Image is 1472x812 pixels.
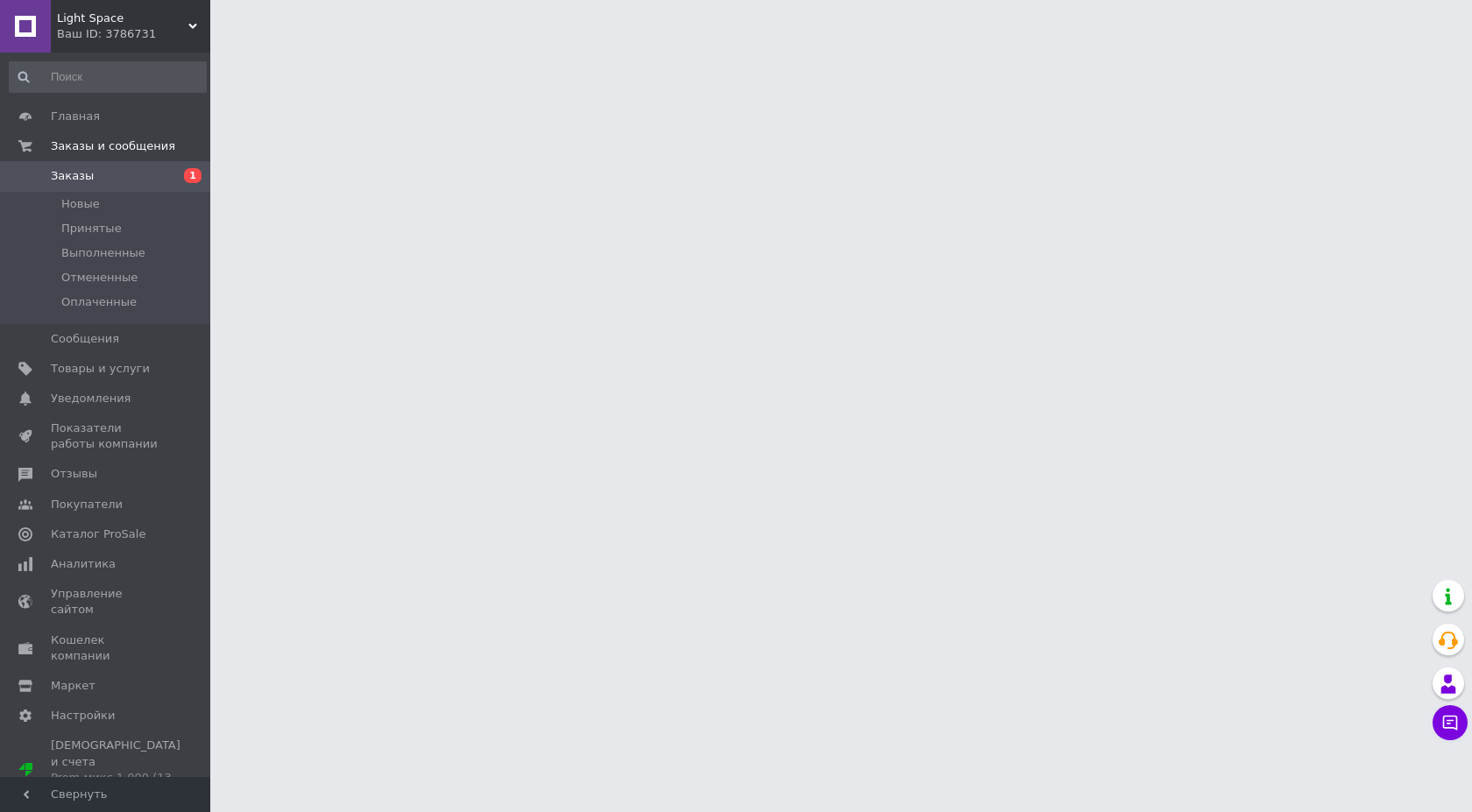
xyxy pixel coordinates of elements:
[51,708,115,724] span: Настройки
[51,738,180,801] span: [DEMOGRAPHIC_DATA] и счета
[61,196,100,212] span: Новые
[61,270,138,286] span: Отмененные
[61,221,122,237] span: Принятые
[51,361,150,377] span: Товары и услуги
[51,466,97,482] span: Отзывы
[51,168,94,184] span: Заказы
[51,770,180,801] div: Prom микс 1 000 (13 месяцев)
[1433,705,1468,740] button: Чат с покупателем
[57,26,210,42] div: Ваш ID: 3786731
[51,138,175,154] span: Заказы и сообщения
[184,168,202,183] span: 1
[51,420,162,452] span: Показатели работы компании
[51,556,116,572] span: Аналитика
[51,632,162,664] span: Кошелек компании
[51,526,145,542] span: Каталог ProSale
[51,678,96,694] span: Маркет
[51,497,123,512] span: Покупатели
[9,61,207,93] input: Поиск
[61,245,145,261] span: Выполненные
[51,109,100,124] span: Главная
[51,331,119,347] span: Сообщения
[51,586,162,618] span: Управление сайтом
[61,294,137,310] span: Оплаченные
[51,391,131,406] span: Уведомления
[57,11,188,26] span: Light Space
